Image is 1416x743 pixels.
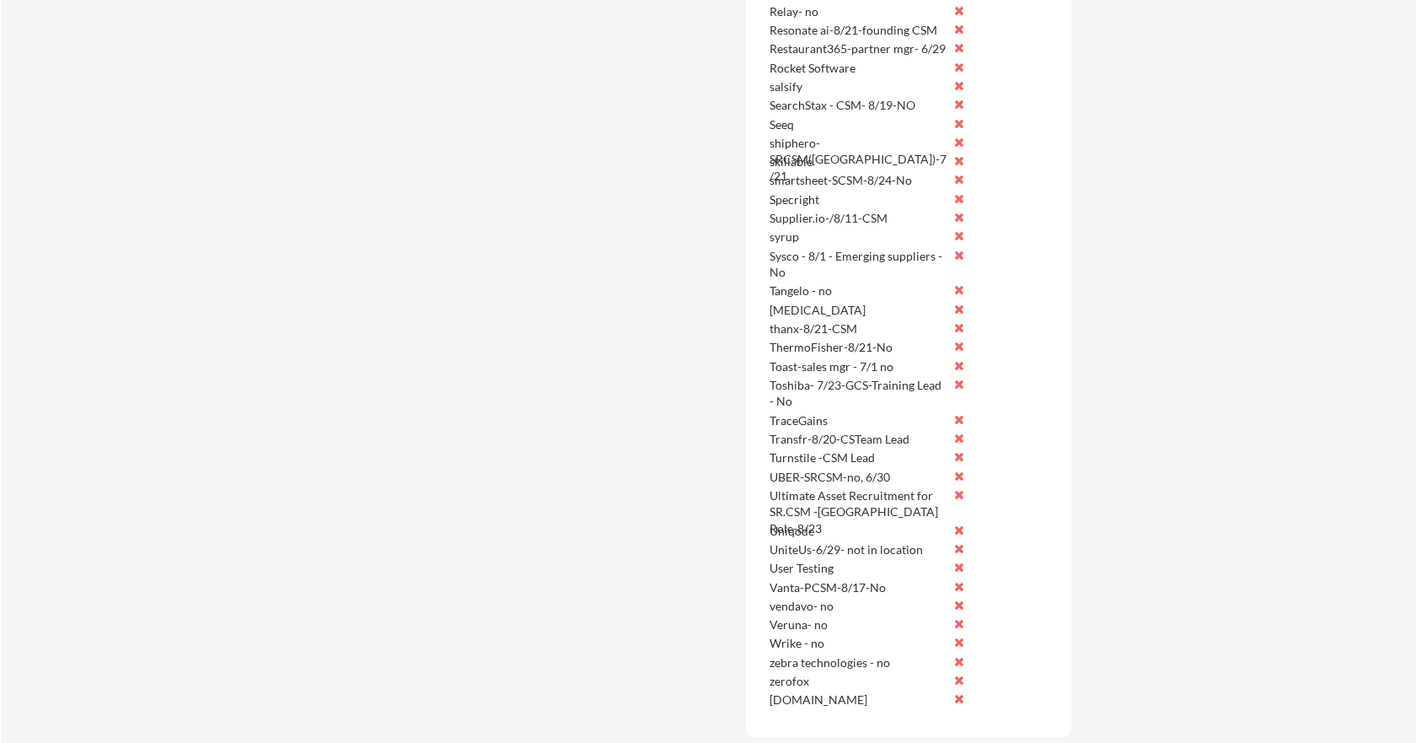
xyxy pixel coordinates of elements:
[770,22,947,39] div: Resonate ai-8/21-founding CSM
[770,153,947,170] div: skillable
[770,431,947,448] div: Transfr-8/20-CSTeam Lead
[770,78,947,95] div: salsify
[770,135,947,185] div: shiphero-SRCSM([GEOGRAPHIC_DATA])-7/21
[770,412,947,429] div: TraceGains
[770,654,947,671] div: zebra technologies - no
[770,450,947,466] div: Turnstile -CSM Lead
[770,97,947,114] div: SearchStax - CSM- 8/19-NO
[770,487,947,537] div: Ultimate Asset Recruitment for SR.CSM -[GEOGRAPHIC_DATA] Role-8/23
[770,692,947,708] div: [DOMAIN_NAME]
[770,210,947,227] div: Supplier.io-/8/11-CSM
[770,469,947,486] div: UBER-SRCSM-no, 6/30
[770,358,947,375] div: Toast-sales mgr - 7/1 no
[770,598,947,615] div: vendavo- no
[770,541,947,558] div: UniteUs-6/29- not in location
[770,60,947,77] div: Rocket Software
[770,560,947,577] div: User Testing
[770,283,947,299] div: Tangelo - no
[770,673,947,690] div: zerofox
[770,320,947,337] div: thanx-8/21-CSM
[770,523,947,540] div: Uniqode
[770,248,947,281] div: Sysco - 8/1 - Emerging suppliers - No
[770,229,947,245] div: syrup
[770,635,947,652] div: Wrike - no
[770,172,947,189] div: smartsheet-SCSM-8/24-No
[770,579,947,596] div: Vanta-PCSM-8/17-No
[770,616,947,633] div: Veruna- no
[770,3,947,20] div: Relay- no
[770,302,947,319] div: [MEDICAL_DATA]
[770,40,947,57] div: Restaurant365-partner mgr- 6/29
[770,191,947,208] div: Specright
[770,339,947,356] div: ThermoFisher-8/21-No
[770,377,947,410] div: Toshiba- 7/23-GCS-Training Lead - No
[770,116,947,133] div: Seeq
